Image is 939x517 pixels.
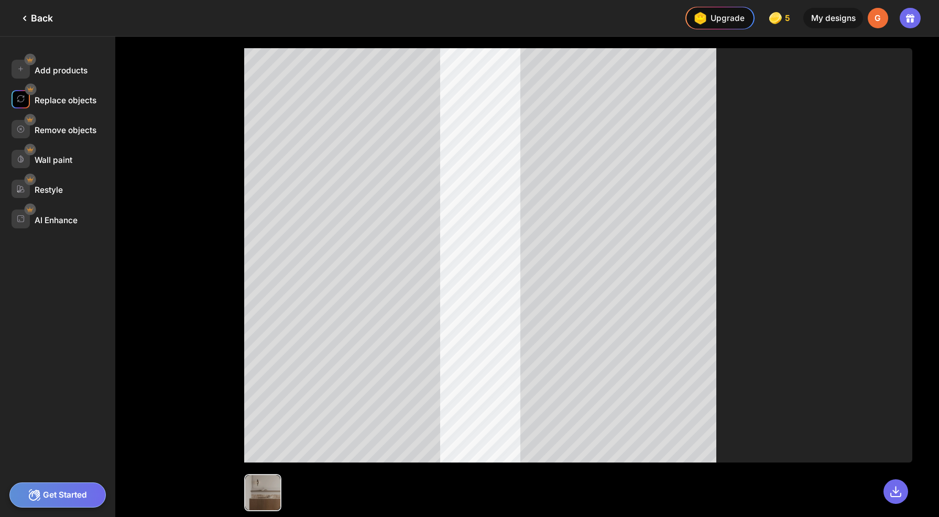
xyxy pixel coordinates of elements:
div: Replace objects [35,95,96,105]
div: My designs [803,8,862,29]
div: Get Started [9,482,106,508]
div: Back [18,12,53,25]
div: Wall paint [35,155,72,165]
div: Upgrade [691,9,744,27]
div: Restyle [35,185,63,195]
div: Remove objects [35,125,96,135]
div: G [868,8,889,29]
img: upgrade-nav-btn-icon.gif [691,9,709,27]
div: AI Enhance [35,215,78,225]
div: Add products [35,65,88,75]
span: 5 [785,14,792,23]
